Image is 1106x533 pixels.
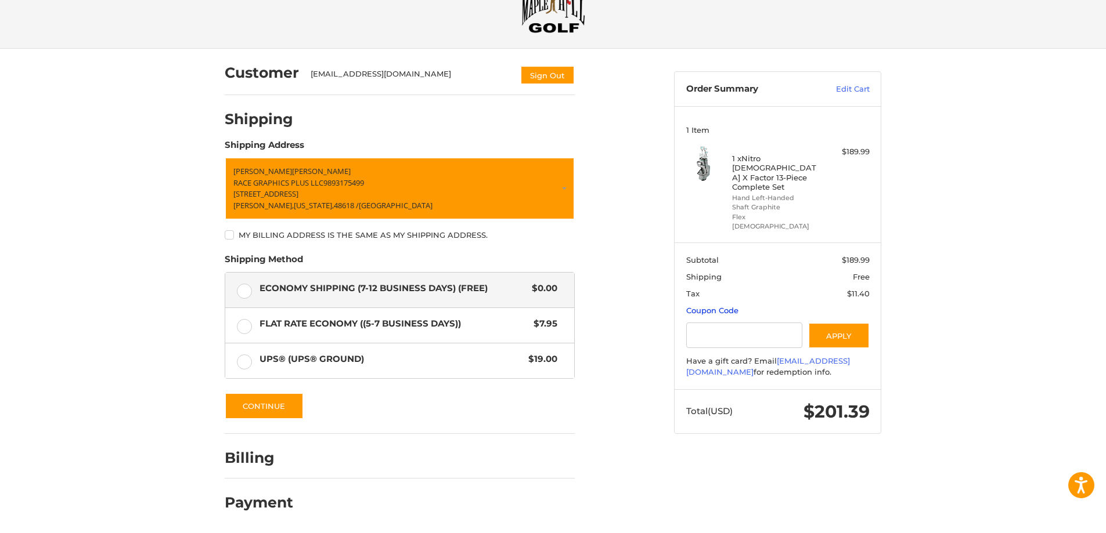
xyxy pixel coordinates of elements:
span: Free [853,272,870,281]
button: Sign Out [520,66,575,85]
span: 9893175499 [323,177,364,188]
span: $0.00 [526,282,557,295]
legend: Shipping Method [225,253,303,271]
span: Flat Rate Economy ((5-7 Business Days)) [260,317,528,331]
div: $189.99 [824,146,870,158]
h2: Shipping [225,110,293,128]
span: $7.95 [528,317,557,331]
button: Apply [808,322,870,349]
iframe: Google Customer Reviews [1010,502,1106,533]
legend: Shipping Address [225,139,304,157]
h3: Order Summary [686,84,811,95]
span: [PERSON_NAME] [233,166,292,176]
span: Subtotal [686,255,719,264]
span: Shipping [686,272,722,281]
a: Edit Cart [811,84,870,95]
input: Gift Certificate or Coupon Code [686,322,803,349]
span: $19.00 [523,353,557,366]
span: $189.99 [842,255,870,264]
h2: Payment [225,494,293,512]
li: Shaft Graphite [732,202,821,212]
li: Flex [DEMOGRAPHIC_DATA] [732,212,821,231]
span: $11.40 [847,289,870,298]
span: RACE GRAPHICS PLUS LLC [233,177,323,188]
h2: Billing [225,449,293,467]
h4: 1 x Nitro [DEMOGRAPHIC_DATA] X Factor 13-Piece Complete Set [732,154,821,191]
span: [PERSON_NAME] [292,166,351,176]
div: Have a gift card? Email for redemption info. [686,356,870,378]
span: Total (USD) [686,405,733,416]
span: Tax [686,289,700,298]
span: [STREET_ADDRESS] [233,188,298,199]
span: UPS® (UPS® Ground) [260,353,523,366]
li: Hand Left-Handed [732,193,821,203]
h3: 1 Item [686,125,870,135]
span: [PERSON_NAME], [233,200,294,211]
h2: Customer [225,64,299,82]
div: [EMAIL_ADDRESS][DOMAIN_NAME] [311,68,509,85]
a: Coupon Code [686,306,738,315]
span: 48618 / [334,200,359,211]
label: My billing address is the same as my shipping address. [225,230,575,240]
button: Continue [225,393,304,419]
span: [GEOGRAPHIC_DATA] [359,200,433,211]
span: $201.39 [804,401,870,422]
a: Enter or select a different address [225,157,575,220]
span: [US_STATE], [294,200,334,211]
span: Economy Shipping (7-12 Business Days) (Free) [260,282,527,295]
